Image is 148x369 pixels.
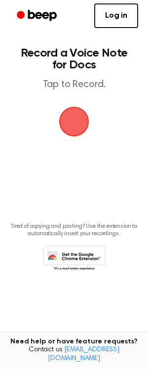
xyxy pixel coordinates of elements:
[94,3,138,28] a: Log in
[10,6,66,26] a: Beep
[18,47,130,71] h1: Record a Voice Note for Docs
[59,107,89,136] img: Beep Logo
[18,79,130,91] p: Tap to Record.
[48,346,119,362] a: [EMAIL_ADDRESS][DOMAIN_NAME]
[6,346,142,363] span: Contact us
[8,223,140,238] p: Tired of copying and pasting? Use the extension to automatically insert your recordings.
